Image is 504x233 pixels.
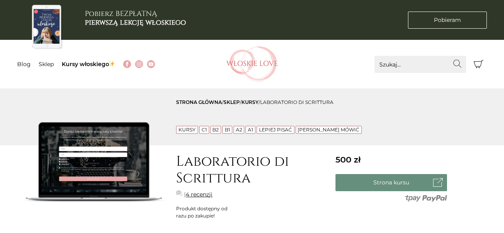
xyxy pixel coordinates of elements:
span: 500 [335,155,361,164]
a: 4 recenzji [186,190,212,199]
a: B2 [212,127,219,133]
a: B1 [225,127,230,133]
input: Szukaj... [375,56,466,73]
a: A1 [248,127,253,133]
a: Kursy [241,99,259,105]
span: Laboratorio di Scrittura [260,99,333,105]
a: Strona kursu [335,174,447,191]
a: Pobieram [408,12,487,29]
a: Strona główna [176,99,222,105]
a: sklep [224,99,240,105]
span: / / / [176,99,333,105]
button: Koszyk [470,56,487,73]
a: Kursy włoskiego [62,61,116,68]
h1: Laboratorio di Scrittura [176,153,328,187]
a: Kursy [178,127,196,133]
a: Sklep [39,61,54,68]
span: Pobieram [434,16,461,24]
b: pierwszą lekcję włoskiego [85,18,186,27]
img: Włoskielove [226,46,278,82]
div: Produkt dostępny od razu po zakupie! [176,205,237,219]
a: C1 [202,127,207,133]
a: A2 [236,127,242,133]
a: Lepiej pisać [259,127,292,133]
a: [PERSON_NAME] mówić [298,127,359,133]
img: ✨ [109,61,115,67]
h3: Pobierz BEZPŁATNĄ [85,10,186,27]
a: Blog [17,61,31,68]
